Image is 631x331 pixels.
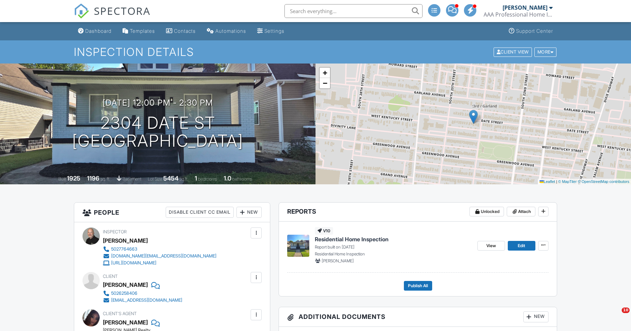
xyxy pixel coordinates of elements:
[100,176,110,182] span: sq. ft.
[103,253,216,260] a: [DOMAIN_NAME][EMAIL_ADDRESS][DOMAIN_NAME]
[130,28,155,34] div: Templates
[506,25,556,38] a: Support Center
[123,176,141,182] span: basement
[74,46,557,58] h1: Inspection Details
[232,176,252,182] span: bathrooms
[148,176,162,182] span: Lot Size
[111,253,216,259] div: [DOMAIN_NAME][EMAIL_ADDRESS][DOMAIN_NAME]
[174,28,196,34] div: Contacts
[75,25,114,38] a: Dashboard
[534,47,557,57] div: More
[87,175,99,182] div: 1196
[503,4,547,11] div: [PERSON_NAME]
[74,203,270,222] h3: People
[224,175,231,182] div: 1.0
[493,49,534,54] a: Client View
[198,176,217,182] span: bedrooms
[67,175,80,182] div: 1925
[94,3,151,18] span: SPECTORA
[103,260,216,266] a: [URL][DOMAIN_NAME]
[264,28,284,34] div: Settings
[236,207,262,218] div: New
[103,274,118,279] span: Client
[540,179,555,184] a: Leaflet
[103,290,182,297] a: 5026258406
[103,246,216,253] a: 5027764663
[103,98,213,107] h3: [DATE] 12:00 pm - 2:30 pm
[523,311,549,322] div: New
[622,308,630,313] span: 10
[166,207,234,218] div: Disable Client CC Email
[103,229,127,234] span: Inspector
[74,3,89,19] img: The Best Home Inspection Software - Spectora
[103,317,148,328] a: [PERSON_NAME]
[556,179,557,184] span: |
[284,4,423,18] input: Search everything...
[215,28,246,34] div: Automations
[323,79,327,87] span: −
[163,175,178,182] div: 5454
[558,179,577,184] a: © MapTiler
[111,298,182,303] div: [EMAIL_ADDRESS][DOMAIN_NAME]
[469,110,478,124] img: Marker
[163,25,198,38] a: Contacts
[111,291,137,296] div: 5026258406
[103,297,182,304] a: [EMAIL_ADDRESS][DOMAIN_NAME]
[74,9,151,24] a: SPECTORA
[279,307,557,327] h3: Additional Documents
[204,25,249,38] a: Automations (Advanced)
[323,68,327,77] span: +
[320,78,330,88] a: Zoom out
[484,11,553,18] div: AAA Professional Home Inspectors
[254,25,287,38] a: Settings
[320,68,330,78] a: Zoom in
[103,235,148,246] div: [PERSON_NAME]
[58,176,66,182] span: Built
[195,175,197,182] div: 1
[120,25,158,38] a: Templates
[85,28,111,34] div: Dashboard
[494,47,532,57] div: Client View
[103,311,137,316] span: Client's Agent
[111,260,156,266] div: [URL][DOMAIN_NAME]
[111,246,137,252] div: 5027764663
[179,176,188,182] span: sq.ft.
[578,179,629,184] a: © OpenStreetMap contributors
[72,114,243,150] h1: 2304 Date St [GEOGRAPHIC_DATA]
[516,28,553,34] div: Support Center
[103,280,148,290] div: [PERSON_NAME]
[608,308,624,324] iframe: Intercom live chat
